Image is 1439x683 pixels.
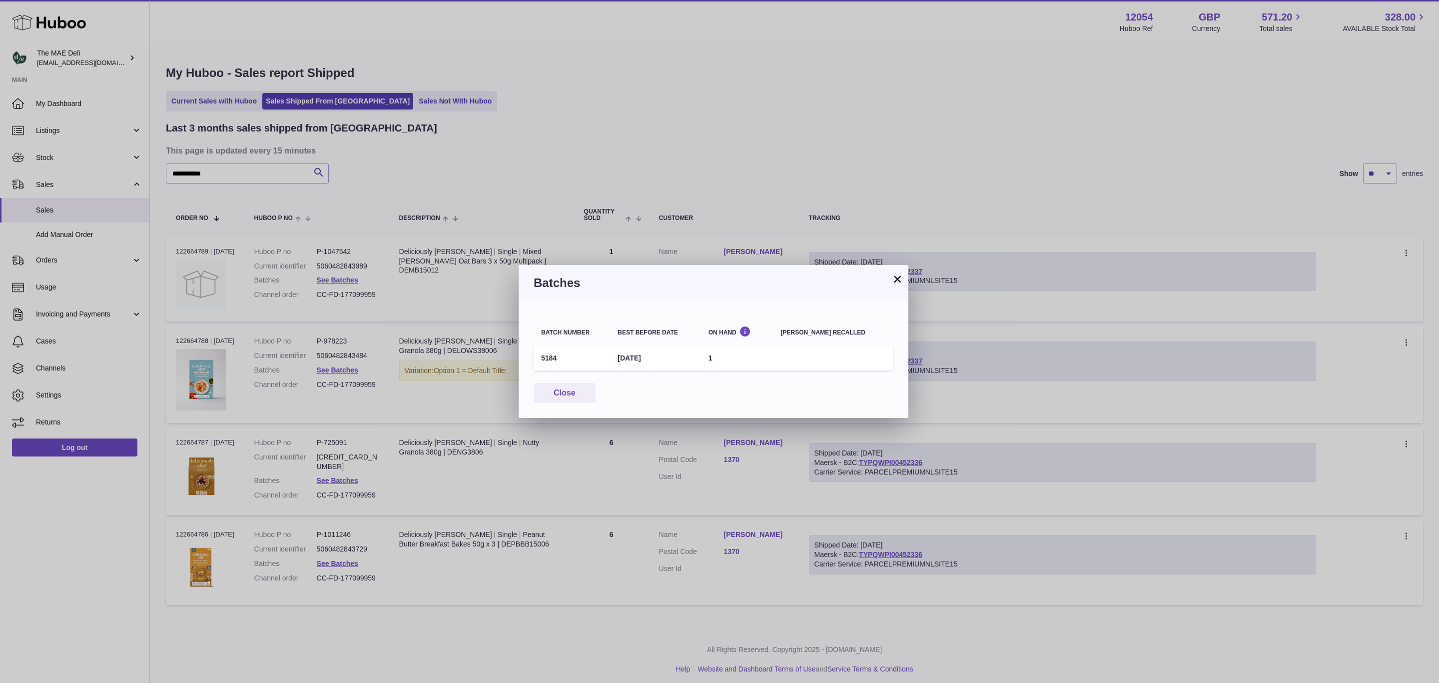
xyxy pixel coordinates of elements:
[534,346,610,370] td: 5184
[534,383,596,403] button: Close
[891,273,903,285] button: ×
[610,346,701,370] td: [DATE]
[701,346,773,370] td: 1
[781,329,886,336] div: [PERSON_NAME] recalled
[541,329,603,336] div: Batch number
[534,275,893,291] h3: Batches
[618,329,693,336] div: Best before date
[709,326,766,335] div: On Hand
